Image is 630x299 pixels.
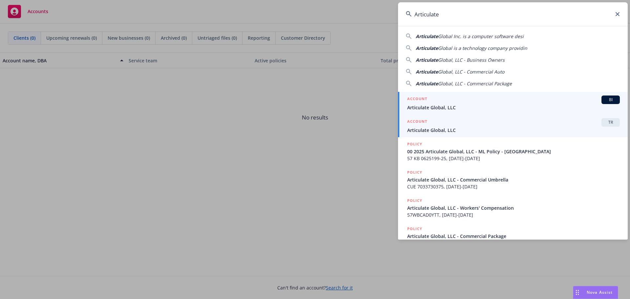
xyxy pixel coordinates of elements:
[407,118,427,126] h5: ACCOUNT
[407,155,620,162] span: 57 KB 0625199-25, [DATE]-[DATE]
[438,69,504,75] span: Global, LLC - Commercial Auto
[398,137,628,165] a: POLICY00 2025 Articulate Global, LLC - ML Policy - [GEOGRAPHIC_DATA]57 KB 0625199-25, [DATE]-[DATE]
[416,45,438,51] span: Articulate
[573,286,618,299] button: Nova Assist
[407,148,620,155] span: 00 2025 Articulate Global, LLC - ML Policy - [GEOGRAPHIC_DATA]
[398,165,628,194] a: POLICYArticulate Global, LLC - Commercial UmbrellaCUE 7033730375, [DATE]-[DATE]
[407,183,620,190] span: CUE 7033730375, [DATE]-[DATE]
[604,119,617,125] span: TR
[604,97,617,103] span: BI
[416,69,438,75] span: Articulate
[407,127,620,134] span: Articulate Global, LLC
[416,80,438,87] span: Articulate
[398,115,628,137] a: ACCOUNTTRArticulate Global, LLC
[587,289,613,295] span: Nova Assist
[438,57,505,63] span: Global, LLC - Business Owners
[416,33,438,39] span: Articulate
[407,176,620,183] span: Articulate Global, LLC - Commercial Umbrella
[407,96,427,103] h5: ACCOUNT
[407,169,422,176] h5: POLICY
[398,2,628,26] input: Search...
[438,33,524,39] span: Global Inc. is a computer software desi
[407,211,620,218] span: 57WBCAD0YTT, [DATE]-[DATE]
[407,233,620,240] span: Articulate Global, LLC - Commercial Package
[407,104,620,111] span: Articulate Global, LLC
[398,92,628,115] a: ACCOUNTBIArticulate Global, LLC
[398,222,628,250] a: POLICYArticulate Global, LLC - Commercial Package
[407,225,422,232] h5: POLICY
[438,45,527,51] span: Global is a technology company providin
[398,194,628,222] a: POLICYArticulate Global, LLC - Workers' Compensation57WBCAD0YTT, [DATE]-[DATE]
[573,286,581,299] div: Drag to move
[407,141,422,147] h5: POLICY
[407,204,620,211] span: Articulate Global, LLC - Workers' Compensation
[438,80,512,87] span: Global, LLC - Commercial Package
[407,197,422,204] h5: POLICY
[416,57,438,63] span: Articulate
